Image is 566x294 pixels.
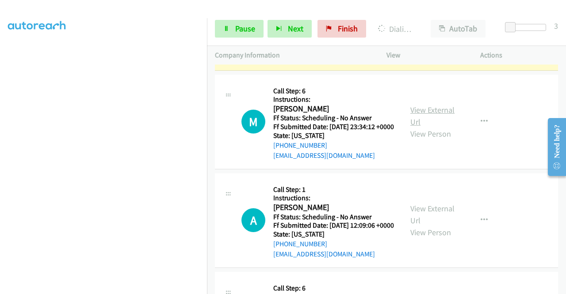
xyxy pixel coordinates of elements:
h5: Ff Submitted Date: [DATE] 23:34:12 +0000 [273,122,394,131]
button: Next [268,20,312,38]
h5: Call Step: 1 [273,185,394,194]
p: Actions [480,50,558,61]
h5: State: [US_STATE] [273,230,394,239]
span: Finish [338,23,358,34]
h5: State: [US_STATE] [273,131,394,140]
h2: [PERSON_NAME] [273,202,391,213]
h5: Instructions: [273,95,394,104]
div: The call is yet to be attempted [241,110,265,134]
a: [EMAIL_ADDRESS][DOMAIN_NAME] [273,151,375,160]
h5: Call Step: 6 [273,284,394,293]
a: [PHONE_NUMBER] [273,141,327,149]
div: 3 [554,20,558,32]
h5: Ff Submitted Date: [DATE] 12:09:06 +0000 [273,221,394,230]
span: Pause [235,23,255,34]
h2: [PERSON_NAME] [273,104,391,114]
a: Finish [317,20,366,38]
a: View Person [410,129,451,139]
a: [PHONE_NUMBER] [273,240,327,248]
a: [EMAIL_ADDRESS][DOMAIN_NAME] [273,250,375,258]
h5: Call Step: 6 [273,87,394,95]
a: Pause [215,20,264,38]
a: View Person [410,227,451,237]
h1: A [241,208,265,232]
a: View External Url [410,203,455,225]
iframe: Resource Center [541,112,566,182]
h1: M [241,110,265,134]
h5: Ff Status: Scheduling - No Answer [273,213,394,221]
a: View External Url [410,105,455,127]
h5: Ff Status: Scheduling - No Answer [273,114,394,122]
button: AutoTab [431,20,486,38]
p: Company Information [215,50,371,61]
p: View [386,50,464,61]
div: The call is yet to be attempted [241,208,265,232]
span: Next [288,23,303,34]
p: Dialing [PERSON_NAME] [378,23,415,35]
h5: Instructions: [273,194,394,202]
